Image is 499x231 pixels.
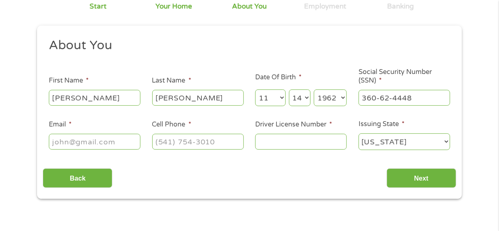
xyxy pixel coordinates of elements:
label: Date Of Birth [255,73,302,82]
label: Last Name [152,76,191,85]
input: Next [387,168,456,188]
div: Start [90,2,107,11]
div: Banking [387,2,414,11]
label: Driver License Number [255,120,332,129]
label: Issuing State [359,120,405,129]
div: About You [232,2,267,11]
label: Email [49,120,72,129]
h2: About You [49,37,444,54]
label: Cell Phone [152,120,191,129]
input: john@gmail.com [49,134,140,149]
input: Back [43,168,112,188]
input: John [49,90,140,105]
label: First Name [49,76,89,85]
input: 078-05-1120 [359,90,450,105]
div: Your Home [155,2,192,11]
input: (541) 754-3010 [152,134,244,149]
input: Smith [152,90,244,105]
label: Social Security Number (SSN) [359,68,450,85]
div: Employment [304,2,346,11]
